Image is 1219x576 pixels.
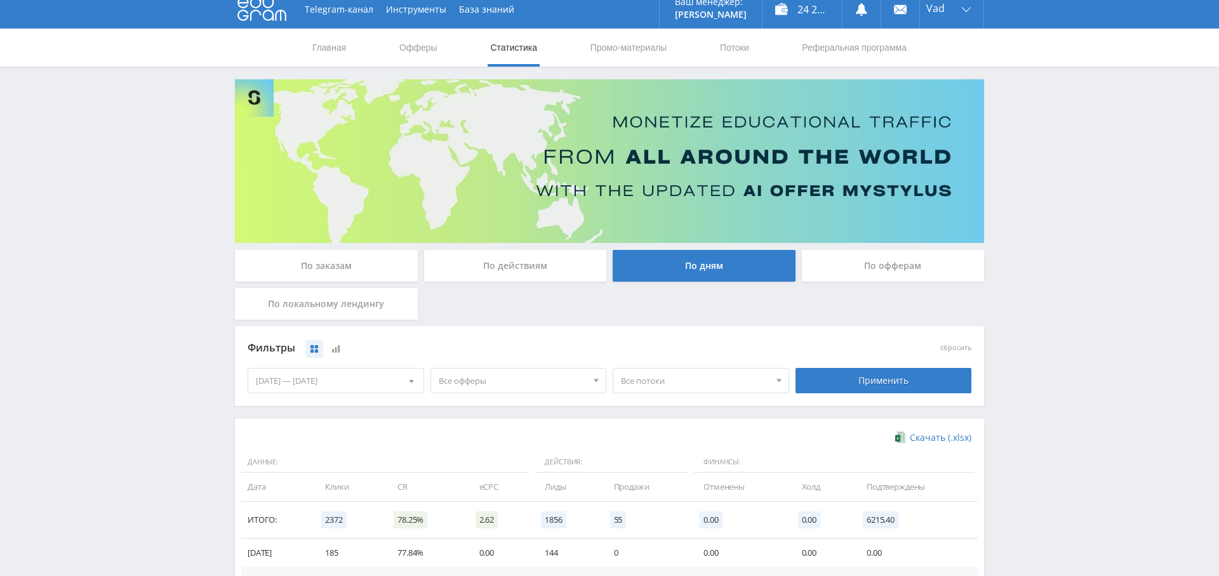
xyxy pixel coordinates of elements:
td: 185 [312,539,385,567]
span: 6215.40 [863,511,898,528]
div: Применить [796,368,972,393]
td: Продажи [601,473,691,501]
td: 0.00 [854,539,978,567]
td: [DATE] [241,539,312,567]
td: CR [385,473,466,501]
td: 0 [601,539,691,567]
div: Фильтры [248,339,789,358]
td: Подтверждены [854,473,978,501]
span: Все потоки [621,369,769,393]
td: 77.84% [385,539,466,567]
td: Итого: [241,502,312,539]
div: По действиям [424,250,607,282]
a: Потоки [719,29,750,67]
td: Отменены [691,473,789,501]
img: Banner [235,79,984,243]
p: [PERSON_NAME] [675,10,747,20]
div: По дням [613,250,796,282]
a: Офферы [398,29,439,67]
span: 2372 [321,511,346,528]
span: Действия: [535,452,688,473]
div: По локальному лендингу [235,288,418,320]
td: Лиды [532,473,601,501]
span: 1856 [541,511,566,528]
td: 0.00 [467,539,533,567]
span: Vad [926,3,945,13]
td: 0.00 [789,539,854,567]
a: Промо-материалы [589,29,668,67]
a: Статистика [489,29,538,67]
span: Скачать (.xlsx) [910,433,971,443]
span: 78.25% [394,511,427,528]
div: По офферам [802,250,985,282]
a: Главная [311,29,347,67]
div: По заказам [235,250,418,282]
a: Скачать (.xlsx) [895,431,971,444]
span: 2.62 [476,511,498,528]
td: Клики [312,473,385,501]
td: Холд [789,473,854,501]
a: Реферальная программа [801,29,908,67]
span: Все офферы [439,369,587,393]
span: 55 [610,511,627,528]
span: 0.00 [798,511,820,528]
td: Дата [241,473,312,501]
span: 0.00 [700,511,722,528]
button: сбросить [940,344,971,352]
span: Данные: [241,452,529,473]
td: 0.00 [691,539,789,567]
td: 144 [532,539,601,567]
span: Финансы: [694,452,975,473]
img: xlsx [895,431,906,443]
td: eCPC [467,473,533,501]
div: [DATE] — [DATE] [248,369,423,393]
